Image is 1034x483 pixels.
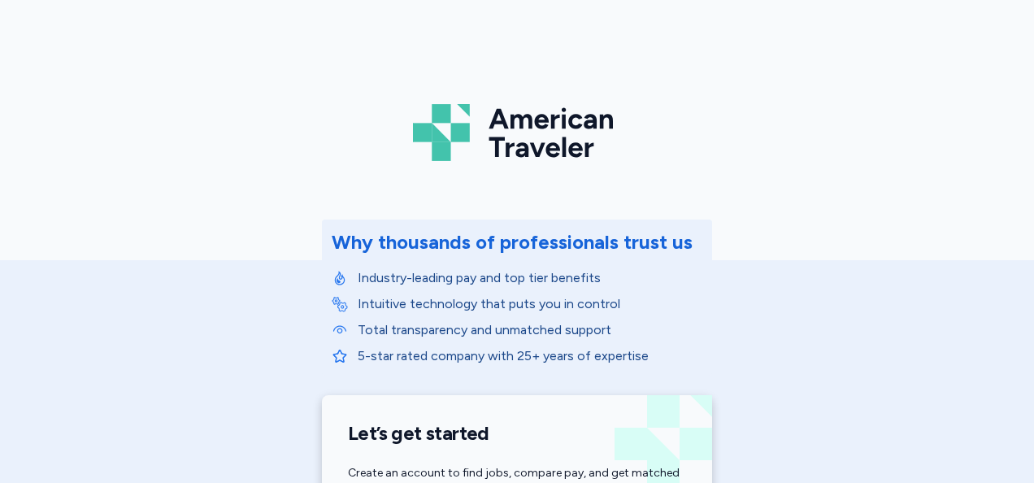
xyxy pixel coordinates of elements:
[358,294,702,314] p: Intuitive technology that puts you in control
[332,229,693,255] div: Why thousands of professionals trust us
[358,346,702,366] p: 5-star rated company with 25+ years of expertise
[358,320,702,340] p: Total transparency and unmatched support
[358,268,702,288] p: Industry-leading pay and top tier benefits
[348,421,686,446] h1: Let’s get started
[413,98,621,168] img: Logo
